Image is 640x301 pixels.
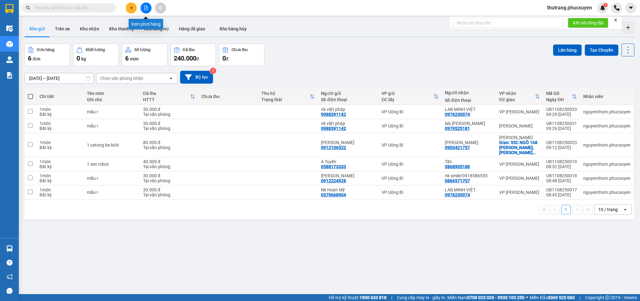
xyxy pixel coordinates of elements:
div: 1 món [40,187,81,192]
div: HTTT [143,97,190,102]
div: 09:26 [DATE] [546,126,577,131]
div: Số điện thoại [445,98,493,103]
div: 0976230074 [445,112,470,117]
div: mẫu r [87,109,137,114]
span: | [391,294,392,301]
span: caret-down [628,5,634,11]
div: 1 món [40,159,81,164]
div: UB1108250031 [546,121,577,126]
div: lab Phú Thành [445,121,493,126]
button: Chưa thu0đ [219,44,264,66]
div: Tại văn phòng [143,112,195,117]
button: Lên hàng [553,44,582,56]
button: Kho gửi [24,21,50,36]
div: Mã GD [546,91,572,96]
div: Ngày ĐH [546,97,572,102]
div: VP Uông Bí [381,143,439,148]
button: Trên xe [50,21,75,36]
div: nguyenthom.phucxuyen [583,123,631,128]
div: 0903421757 [445,145,470,150]
button: Hàng đã giao [174,21,210,36]
img: warehouse-icon [6,245,13,252]
span: món [130,56,139,61]
div: mẫu r [87,176,137,181]
sup: 1 [603,3,608,7]
div: LAB MINH VIỆT [445,107,493,112]
div: Bất kỳ [40,178,81,183]
div: 0988391142 [321,112,346,117]
span: ⚪️ [526,296,528,299]
span: 240.000 [174,54,196,62]
div: Tại văn phòng [143,178,195,183]
div: VP [PERSON_NAME] [499,109,540,114]
th: Toggle SortBy [258,88,318,105]
div: nguyenthom.phucxuyen [583,190,631,195]
div: Giao: 55C NGÕ 168 Hào Nam, Cát Linh, Đống Đa [499,140,540,155]
span: plus [129,6,134,10]
button: Kho thanh lý [104,21,139,36]
div: Nhân viên [583,94,631,99]
img: warehouse-icon [6,56,13,63]
button: plus [126,3,137,13]
div: Chưa thu [201,94,255,99]
div: Bsi Tân [321,173,375,178]
div: nguyenthom.phucxuyen [583,109,631,114]
div: Lê Ngọc Nhuận [321,140,375,145]
span: 6 [28,54,31,62]
img: warehouse-icon [6,25,13,32]
div: UB1108250018 [546,173,577,178]
div: Đã thu [183,48,195,52]
div: VP Uông Bí [381,176,439,181]
div: nguyenthom.phucxuyen [583,143,631,148]
th: Toggle SortBy [140,88,199,105]
button: file-add [141,3,152,13]
div: UB1108250023 [546,140,577,145]
div: 0588173333 [321,164,346,169]
div: Thu hộ [261,91,310,96]
div: nk việt pháp [321,107,375,112]
span: question-circle [7,260,13,266]
img: logo-vxr [5,4,13,13]
div: [PERSON_NAME] [499,123,540,128]
button: Khối lượng0kg [73,44,119,66]
button: Bộ lọc [180,71,213,84]
div: Bất kỳ [40,164,81,169]
strong: 0369 525 060 [548,295,575,300]
span: 0 [222,54,226,62]
div: Bất kỳ [40,112,81,117]
span: Cung cấp máy in - giấy in: [397,294,446,301]
div: 08:48 [DATE] [546,178,577,183]
div: ĐC giao [499,97,535,102]
div: Trạng thái [261,97,310,102]
div: nguyenthom.phucxuyen [583,176,631,181]
div: nk việt pháp [321,121,375,126]
div: Tại văn phòng [143,126,195,131]
div: 80.000 đ [143,140,195,145]
span: thutrang.phucxuyen [542,4,597,12]
span: đ [196,56,199,61]
div: mẫu r [87,123,137,128]
div: 30.000 đ [143,187,195,192]
span: Kho hàng hủy [220,26,247,31]
div: 08:52 [DATE] [546,164,577,169]
div: 0868905188 [445,164,470,169]
th: Toggle SortBy [378,88,442,105]
div: Chưa thu [232,48,248,52]
img: warehouse-icon [6,41,13,47]
div: 30.000 đ [143,173,195,178]
div: Người gửi [321,91,375,96]
span: 1 [604,3,606,7]
div: LÊ QUANG THỊNH [445,140,493,145]
th: Toggle SortBy [543,88,580,105]
div: 1 món [40,173,81,178]
div: Người nhận [445,90,493,95]
div: Bất kỳ [40,145,81,150]
img: icon-new-feature [600,5,605,11]
div: Chi tiết [40,94,81,99]
div: Tần [445,159,493,164]
div: 1 catong ba kích [87,143,137,148]
div: UB1108250033 [546,107,577,112]
div: VP [PERSON_NAME] [499,190,540,195]
button: Kho nhận [75,21,104,36]
div: UB1108250019 [546,159,577,164]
